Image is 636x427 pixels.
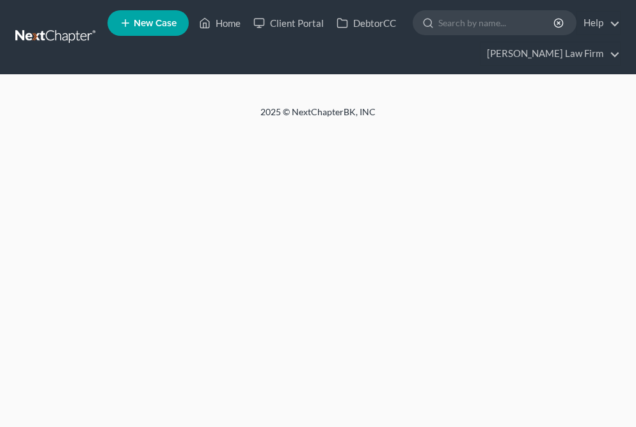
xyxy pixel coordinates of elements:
[193,12,247,35] a: Home
[438,11,555,35] input: Search by name...
[577,12,620,35] a: Help
[330,12,402,35] a: DebtorCC
[247,12,330,35] a: Client Portal
[11,106,625,129] div: 2025 © NextChapterBK, INC
[481,42,620,65] a: [PERSON_NAME] Law Firm
[134,19,177,28] span: New Case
